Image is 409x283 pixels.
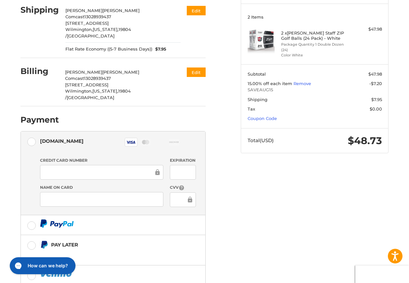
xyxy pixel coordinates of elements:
span: Comcast [65,76,84,81]
span: Wilmington, [65,27,93,32]
span: 15.00% off each item [248,81,293,86]
span: 13028939437 [84,76,111,81]
button: Edit [187,6,206,15]
a: Remove [293,81,311,86]
label: CVV [170,185,196,191]
span: Wilmington, [65,88,92,94]
span: [PERSON_NAME] [65,69,102,75]
img: PayPal icon [40,219,74,228]
iframe: PayPal Message 1 [40,251,176,257]
span: Comcast [65,14,84,19]
h4: 2 x [PERSON_NAME] Staff ZIP Golf Balls (24 Pack) - White [281,30,347,41]
span: Subtotal [248,71,266,77]
label: Expiration [170,157,196,163]
li: Package Quantity 1 Double Dozen (24) [281,42,347,52]
span: [US_STATE], [92,88,118,94]
span: Flat Rate Economy ((5-7 Business Days)) [65,46,152,52]
label: Credit Card Number [40,157,164,163]
a: Coupon Code [248,116,277,121]
span: $47.98 [368,71,382,77]
button: Edit [187,67,206,77]
h2: Payment [20,115,59,125]
span: [US_STATE], [93,27,118,32]
iframe: Gorgias live chat messenger [7,255,77,276]
span: SAVEAUG15 [248,87,382,93]
li: Color White [281,52,347,58]
span: $7.95 [152,46,167,52]
span: 19804 / [65,27,131,38]
span: [PERSON_NAME] [65,8,102,13]
h2: Billing [20,66,59,76]
span: [GEOGRAPHIC_DATA] [67,95,114,100]
span: Tax [248,106,255,112]
span: 19804 / [65,88,131,100]
div: [DOMAIN_NAME] [40,136,84,146]
span: [STREET_ADDRESS] [65,21,109,26]
img: Pay Later icon [40,241,48,249]
span: $0.00 [370,106,382,112]
span: [STREET_ADDRESS] [65,82,108,87]
span: $48.73 [348,135,382,147]
span: Shipping [248,97,267,102]
span: [GEOGRAPHIC_DATA] [67,33,115,38]
span: 13028939437 [84,14,111,19]
span: -$7.20 [369,81,382,86]
label: Name on Card [40,185,164,190]
span: [PERSON_NAME] [102,8,140,13]
h2: Shipping [20,5,59,15]
h3: 2 Items [248,14,382,20]
div: $47.98 [348,26,382,33]
span: $7.95 [371,97,382,102]
span: Total (USD) [248,137,274,143]
div: Pay Later [51,239,176,250]
span: [PERSON_NAME] [102,69,139,75]
iframe: Google Customer Reviews [355,265,409,283]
